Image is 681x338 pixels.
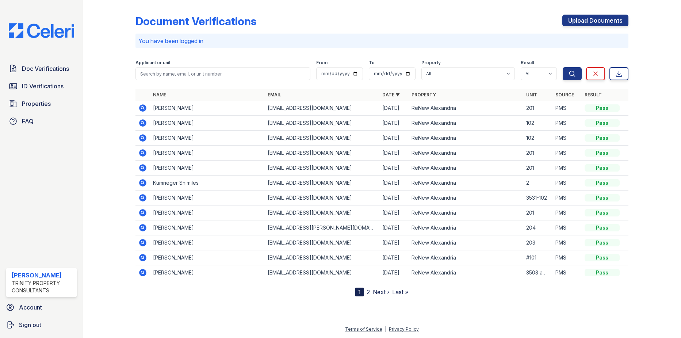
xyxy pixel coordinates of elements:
[150,220,265,235] td: [PERSON_NAME]
[521,60,534,66] label: Result
[382,92,400,97] a: Date ▼
[585,149,620,157] div: Pass
[523,206,552,220] td: 201
[585,92,602,97] a: Result
[526,92,537,97] a: Unit
[523,176,552,191] td: 2
[552,235,582,250] td: PMS
[22,82,64,91] span: ID Verifications
[150,191,265,206] td: [PERSON_NAME]
[265,191,379,206] td: [EMAIL_ADDRESS][DOMAIN_NAME]
[523,235,552,250] td: 203
[552,265,582,280] td: PMS
[265,235,379,250] td: [EMAIL_ADDRESS][DOMAIN_NAME]
[379,101,409,116] td: [DATE]
[552,176,582,191] td: PMS
[12,280,74,294] div: Trinity Property Consultants
[6,96,77,111] a: Properties
[409,220,523,235] td: ReNew Alexandria
[552,146,582,161] td: PMS
[19,303,42,312] span: Account
[367,288,370,296] a: 2
[379,131,409,146] td: [DATE]
[585,209,620,216] div: Pass
[265,206,379,220] td: [EMAIL_ADDRESS][DOMAIN_NAME]
[389,326,419,332] a: Privacy Policy
[409,176,523,191] td: ReNew Alexandria
[585,179,620,187] div: Pass
[585,134,620,142] div: Pass
[409,250,523,265] td: ReNew Alexandria
[552,220,582,235] td: PMS
[22,99,51,108] span: Properties
[585,164,620,172] div: Pass
[552,250,582,265] td: PMS
[135,60,171,66] label: Applicant or unit
[150,250,265,265] td: [PERSON_NAME]
[150,161,265,176] td: [PERSON_NAME]
[409,191,523,206] td: ReNew Alexandria
[373,288,389,296] a: Next ›
[392,288,408,296] a: Last »
[379,191,409,206] td: [DATE]
[150,116,265,131] td: [PERSON_NAME]
[150,206,265,220] td: [PERSON_NAME]
[3,318,80,332] a: Sign out
[523,146,552,161] td: 201
[585,119,620,127] div: Pass
[265,146,379,161] td: [EMAIL_ADDRESS][DOMAIN_NAME]
[523,161,552,176] td: 201
[355,288,364,296] div: 1
[268,92,281,97] a: Email
[379,176,409,191] td: [DATE]
[523,116,552,131] td: 102
[412,92,436,97] a: Property
[379,161,409,176] td: [DATE]
[379,206,409,220] td: [DATE]
[552,116,582,131] td: PMS
[552,131,582,146] td: PMS
[265,265,379,280] td: [EMAIL_ADDRESS][DOMAIN_NAME]
[316,60,328,66] label: From
[562,15,628,26] a: Upload Documents
[6,61,77,76] a: Doc Verifications
[6,114,77,128] a: FAQ
[379,116,409,131] td: [DATE]
[345,326,382,332] a: Terms of Service
[265,161,379,176] td: [EMAIL_ADDRESS][DOMAIN_NAME]
[552,206,582,220] td: PMS
[409,131,523,146] td: ReNew Alexandria
[585,104,620,112] div: Pass
[3,300,80,315] a: Account
[379,220,409,235] td: [DATE]
[265,176,379,191] td: [EMAIL_ADDRESS][DOMAIN_NAME]
[150,235,265,250] td: [PERSON_NAME]
[585,224,620,231] div: Pass
[150,265,265,280] td: [PERSON_NAME]
[523,131,552,146] td: 102
[409,116,523,131] td: ReNew Alexandria
[585,239,620,246] div: Pass
[555,92,574,97] a: Source
[265,101,379,116] td: [EMAIL_ADDRESS][DOMAIN_NAME]
[22,64,69,73] span: Doc Verifications
[265,116,379,131] td: [EMAIL_ADDRESS][DOMAIN_NAME]
[585,194,620,201] div: Pass
[135,67,310,80] input: Search by name, email, or unit number
[409,101,523,116] td: ReNew Alexandria
[12,271,74,280] div: [PERSON_NAME]
[552,191,582,206] td: PMS
[409,146,523,161] td: ReNew Alexandria
[379,265,409,280] td: [DATE]
[552,161,582,176] td: PMS
[421,60,441,66] label: Property
[265,250,379,265] td: [EMAIL_ADDRESS][DOMAIN_NAME]
[150,131,265,146] td: [PERSON_NAME]
[523,250,552,265] td: #101
[379,250,409,265] td: [DATE]
[585,269,620,276] div: Pass
[153,92,166,97] a: Name
[523,265,552,280] td: 3503 apartamento 201
[19,320,41,329] span: Sign out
